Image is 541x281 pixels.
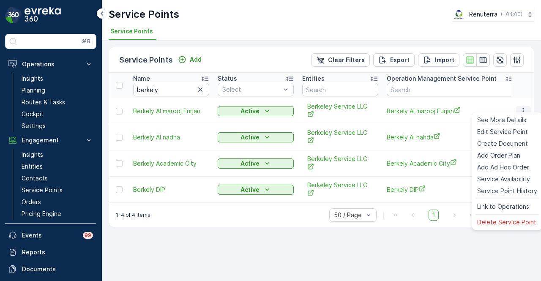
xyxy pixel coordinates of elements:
a: Edit Service Point [474,126,541,138]
p: Active [240,186,260,194]
button: Add [175,55,205,65]
a: Insights [18,73,96,85]
p: Reports [22,248,93,256]
a: Contacts [18,172,96,184]
button: Active [218,158,294,169]
p: Active [240,133,260,142]
button: Active [218,106,294,116]
p: ⌘B [82,38,90,45]
p: Name [133,74,150,83]
a: Service Points [18,184,96,196]
a: Berkely Academic City [387,159,514,168]
a: Berkely DIP [387,185,514,194]
a: Add Ad Hoc Order [474,161,541,173]
p: Export [390,56,410,64]
span: Delete Service Point [477,218,536,226]
a: Cockpit [18,108,96,120]
input: Search [387,83,514,96]
a: Berkely Al nahda [387,133,514,142]
a: Pricing Engine [18,208,96,220]
p: ( +04:00 ) [501,11,522,18]
a: Entities [18,161,96,172]
input: Search [133,83,209,96]
span: Link to Operations [477,202,529,211]
p: Entities [302,74,325,83]
button: Clear Filters [311,53,370,67]
p: Events [22,231,78,240]
button: Operations [5,56,96,73]
img: logo [5,7,22,24]
button: Renuterra(+04:00) [453,7,534,22]
p: Orders [22,198,41,206]
p: Active [240,107,260,115]
span: Berkeley Service LLC [307,102,373,120]
div: Toggle Row Selected [116,134,123,141]
a: Insights [18,149,96,161]
a: See More Details [474,114,541,126]
span: Create Document [477,139,528,148]
p: Status [218,74,237,83]
div: Toggle Row Selected [116,186,123,193]
span: Service Availability [477,175,530,183]
p: Contacts [22,174,48,183]
div: Toggle Row Selected [116,160,123,167]
img: logo_dark-DEwI_e13.png [25,7,61,24]
a: Berkeley Service LLC [307,181,373,198]
a: Berkely DIP [133,186,209,194]
p: Operation Management Service Point [387,74,497,83]
p: Engagement [22,136,79,145]
button: Active [218,132,294,142]
p: Service Points [22,186,63,194]
span: 1 [429,210,439,221]
p: Cockpit [22,110,44,118]
a: Orders [18,196,96,208]
a: Events99 [5,227,96,244]
p: Insights [22,74,43,83]
a: Add Order Plan [474,150,541,161]
a: Berkely Al marooj Furjan [387,106,514,115]
button: Export [373,53,415,67]
a: Settings [18,120,96,132]
p: Select [222,85,281,94]
p: 1-4 of 4 items [116,212,150,218]
button: Engagement [5,132,96,149]
a: Berkeley Service LLC [307,128,373,146]
p: Clear Filters [328,56,365,64]
span: Add Order Plan [477,151,520,160]
a: Routes & Tasks [18,96,96,108]
p: Renuterra [469,10,497,19]
span: Service Points [110,27,153,35]
a: Berkely Al nadha [133,133,209,142]
p: Routes & Tasks [22,98,65,106]
p: Insights [22,150,43,159]
span: See More Details [477,116,526,124]
p: 99 [85,232,91,239]
div: Toggle Row Selected [116,108,123,115]
span: Add Ad Hoc Order [477,163,529,172]
p: Service Points [109,8,179,21]
button: Import [418,53,459,67]
a: Berkeley Service LLC [307,155,373,172]
a: Planning [18,85,96,96]
p: Add [190,55,202,64]
span: Service Point History [477,187,537,195]
p: Documents [22,265,93,273]
p: Active [240,159,260,168]
p: Import [435,56,454,64]
a: Berkely Academic City [133,159,209,168]
button: Active [218,185,294,195]
a: Berkely Al marooj Furjan [133,107,209,115]
p: Pricing Engine [22,210,61,218]
a: Documents [5,261,96,278]
p: Settings [22,122,46,130]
